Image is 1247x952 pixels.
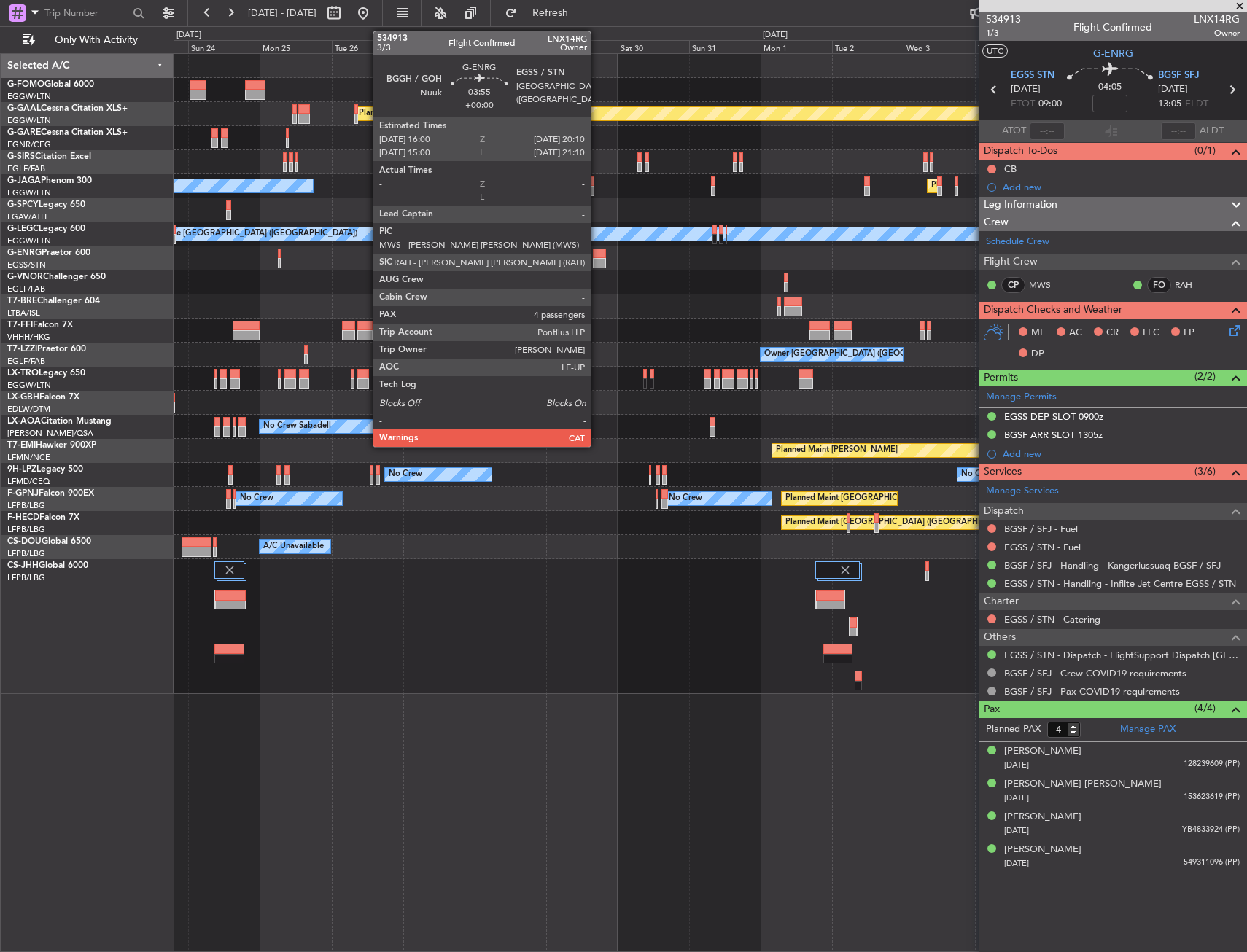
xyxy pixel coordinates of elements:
span: 9H-LPZ [7,465,36,474]
span: Dispatch Checks and Weather [984,302,1122,319]
span: Dispatch To-Dos [984,143,1057,160]
a: VHHH/HKG [7,332,50,343]
span: [DATE] [1011,82,1041,97]
div: [PERSON_NAME] [1004,744,1081,759]
span: G-ENRG [7,249,42,257]
span: G-LEGC [7,225,39,233]
a: LFMN/NCE [7,452,50,463]
a: G-SPCYLegacy 650 [7,200,85,209]
div: Mon 1 [761,40,832,53]
div: Fri 29 [546,40,618,53]
a: EGSS / STN - Dispatch - FlightSupport Dispatch [GEOGRAPHIC_DATA] [1004,649,1240,661]
span: T7-LZZI [7,345,37,354]
div: Planned Maint [GEOGRAPHIC_DATA] ([GEOGRAPHIC_DATA]) [785,488,1015,510]
span: ATOT [1002,124,1026,138]
span: Charter [984,593,1019,610]
a: EGGW/LTN [7,380,51,391]
div: [DATE] [763,29,788,42]
a: G-GARECessna Citation XLS+ [7,128,128,137]
span: 549311096 (PP) [1184,857,1240,869]
a: T7-LZZIPraetor 600 [7,345,86,354]
span: ALDT [1200,124,1224,138]
span: [DATE] - [DATE] [248,7,316,20]
a: G-ENRGPraetor 600 [7,249,90,257]
a: EGLF/FAB [7,284,45,294]
a: CS-JHHGlobal 6000 [7,561,88,570]
div: FO [1147,277,1171,293]
span: AC [1069,326,1082,340]
span: Flight Crew [984,254,1038,270]
span: BGSF SFJ [1158,69,1200,83]
div: Add new [1003,181,1240,193]
div: Add new [1003,448,1240,460]
span: 04:05 [1098,80,1122,95]
div: No Crew [669,488,702,510]
span: Owner [1194,27,1240,39]
span: Only With Activity [38,35,154,45]
span: ETOT [1011,97,1035,112]
div: Planned Maint Dusseldorf [359,103,454,125]
span: G-ENRG [1093,46,1133,61]
span: 13:05 [1158,97,1181,112]
span: ELDT [1185,97,1208,112]
span: [DATE] [1004,825,1029,836]
a: G-FOMOGlobal 6000 [7,80,94,89]
div: Flight Confirmed [1073,20,1152,35]
span: YB4833924 (PP) [1182,824,1240,836]
a: Schedule Crew [986,235,1049,249]
span: F-HECD [7,513,39,522]
span: G-GAAL [7,104,41,113]
a: BGSF / SFJ - Crew COVID19 requirements [1004,667,1186,679]
a: LX-AOACitation Mustang [7,417,112,426]
span: (3/6) [1194,464,1216,479]
a: LFPB/LBG [7,500,45,511]
a: EGGW/LTN [7,115,51,126]
div: [PERSON_NAME] [1004,843,1081,857]
span: G-SIRS [7,152,35,161]
span: LX-TRO [7,369,39,378]
button: Refresh [498,1,586,25]
span: 128239609 (PP) [1184,758,1240,770]
a: LFPB/LBG [7,524,45,535]
div: Sun 31 [689,40,761,53]
span: G-SPCY [7,200,39,209]
button: Only With Activity [16,28,158,52]
a: EGSS / STN - Catering [1004,613,1100,625]
span: FFC [1143,326,1159,340]
input: --:-- [1030,122,1065,140]
div: BGSF ARR SLOT 1305z [1004,429,1103,441]
span: Pax [984,701,1000,718]
a: BGSF / SFJ - Pax COVID19 requirements [1004,685,1180,698]
a: EDLW/DTM [7,404,50,415]
a: LFPB/LBG [7,572,45,583]
a: Manage Services [986,484,1059,499]
span: 1/3 [986,27,1021,39]
span: LX-AOA [7,417,41,426]
a: EGSS/STN [7,260,46,270]
span: (2/2) [1194,369,1216,384]
div: No Crew [389,464,422,485]
div: Owner [GEOGRAPHIC_DATA] ([GEOGRAPHIC_DATA]) [764,343,966,365]
div: [DATE] [176,29,201,42]
span: 09:00 [1038,97,1062,112]
span: Crew [984,214,1009,231]
span: G-FOMO [7,80,44,89]
button: UTC [982,44,1008,58]
span: CS-JHH [7,561,39,570]
div: Tue 26 [332,40,403,53]
div: No Crew [961,464,995,485]
a: EGSS / STN - Fuel [1004,541,1081,553]
div: No Crew Sabadell [263,415,331,437]
div: Sun 24 [188,40,260,53]
a: Manage Permits [986,390,1057,405]
a: EGGW/LTN [7,187,51,198]
input: Trip Number [44,2,128,24]
div: Thu 28 [475,40,546,53]
a: T7-BREChallenger 604 [7,297,100,305]
span: G-VNOR [7,273,43,281]
span: [DATE] [1004,858,1029,869]
a: LTBA/ISL [7,308,40,319]
div: [PERSON_NAME] [1004,810,1081,824]
a: EGNR/CEG [7,139,51,150]
span: LNX14RG [1194,12,1240,27]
